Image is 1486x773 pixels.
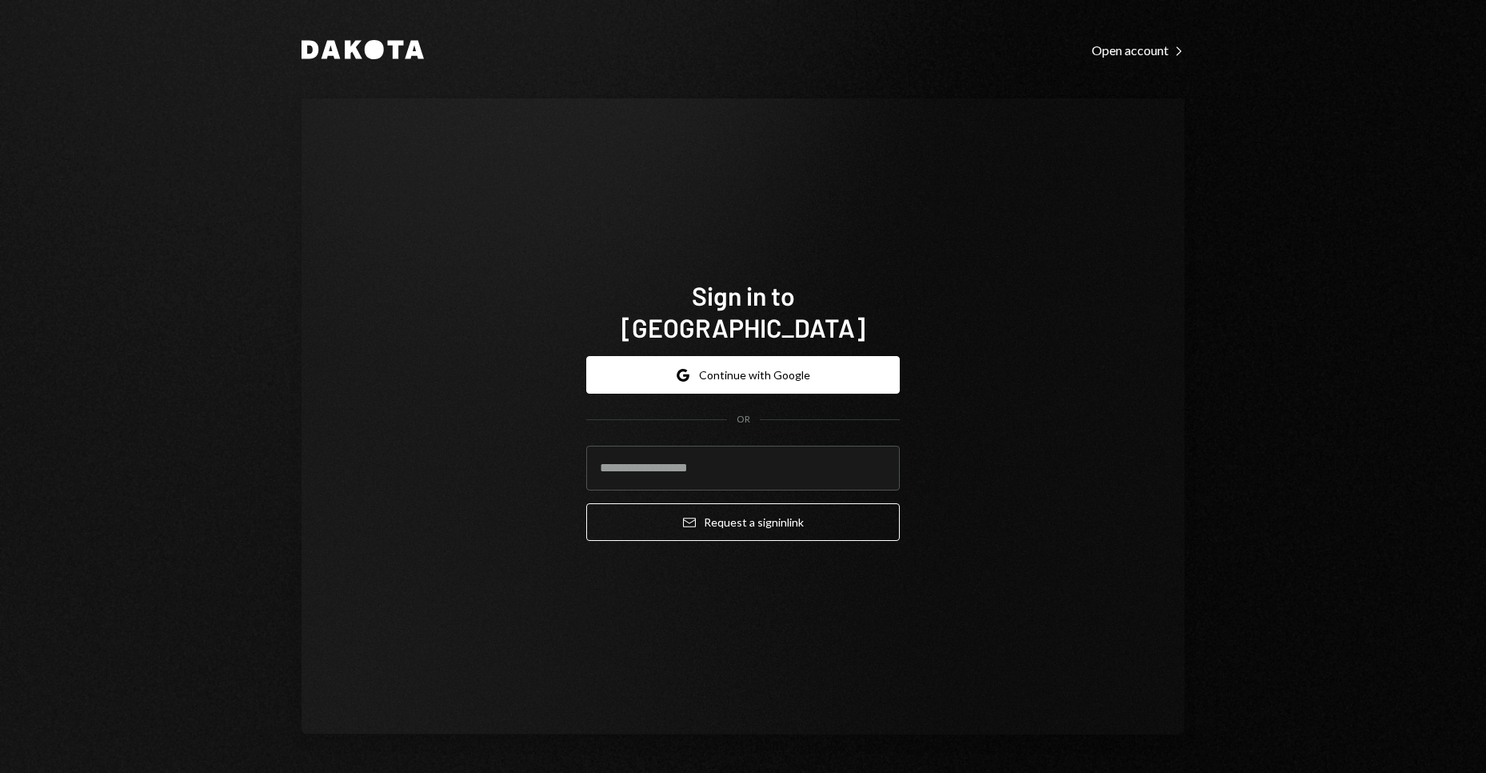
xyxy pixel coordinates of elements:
[1092,41,1184,58] a: Open account
[1092,42,1184,58] div: Open account
[586,356,900,394] button: Continue with Google
[737,413,750,427] div: OR
[586,503,900,541] button: Request a signinlink
[586,279,900,343] h1: Sign in to [GEOGRAPHIC_DATA]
